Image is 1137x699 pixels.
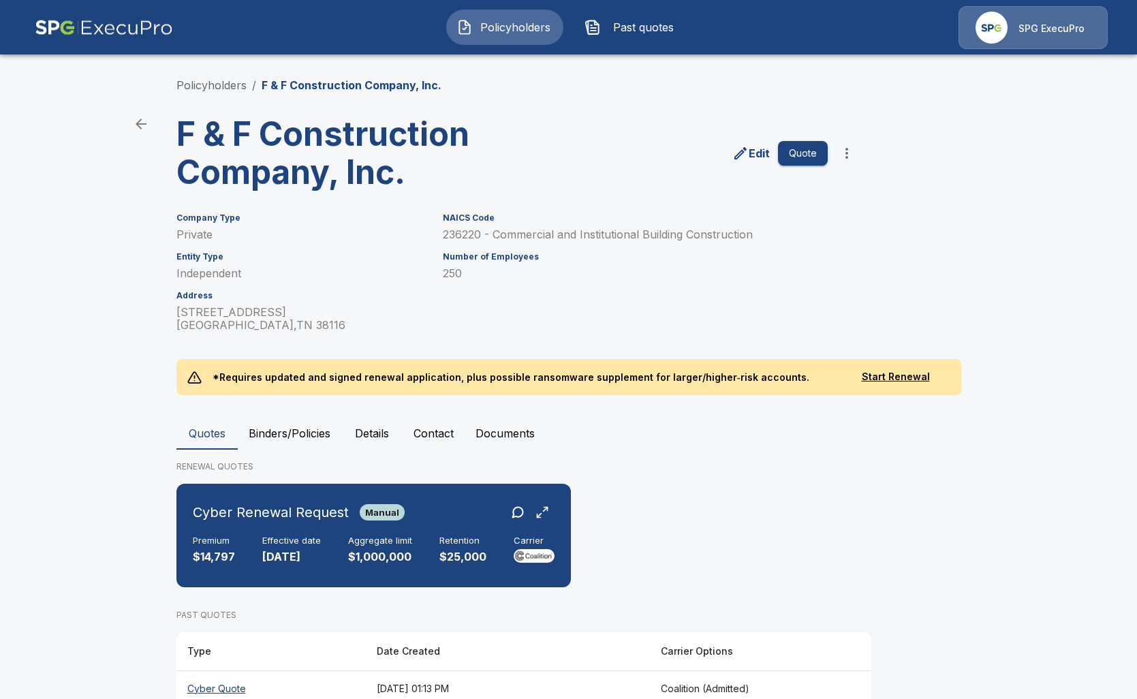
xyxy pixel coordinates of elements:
[348,549,412,565] p: $1,000,000
[841,364,950,390] button: Start Renewal
[193,535,235,546] h6: Premium
[439,549,486,565] p: $25,000
[514,549,555,563] img: Carrier
[176,115,513,191] h3: F & F Construction Company, Inc.
[202,359,820,395] p: *Requires updated and signed renewal application, plus possible ransomware supplement for larger/...
[341,417,403,450] button: Details
[176,78,247,92] a: Policyholders
[443,213,827,223] h6: NAICS Code
[976,12,1008,44] img: Agency Icon
[443,252,827,262] h6: Number of Employees
[650,632,871,671] th: Carrier Options
[439,535,486,546] h6: Retention
[366,632,650,671] th: Date Created
[456,19,473,35] img: Policyholders Icon
[252,77,256,93] li: /
[193,501,349,523] h6: Cyber Renewal Request
[176,291,427,300] h6: Address
[176,213,427,223] h6: Company Type
[443,228,827,241] p: 236220 - Commercial and Institutional Building Construction
[238,417,341,450] button: Binders/Policies
[176,306,427,332] p: [STREET_ADDRESS] [GEOGRAPHIC_DATA] , TN 38116
[585,19,601,35] img: Past quotes Icon
[348,535,412,546] h6: Aggregate limit
[1018,22,1085,35] p: SPG ExecuPro
[574,10,691,45] button: Past quotes IconPast quotes
[606,19,681,35] span: Past quotes
[262,77,441,93] p: F & F Construction Company, Inc.
[193,549,235,565] p: $14,797
[262,535,321,546] h6: Effective date
[176,461,961,473] p: RENEWAL QUOTES
[360,507,405,518] span: Manual
[262,549,321,565] p: [DATE]
[749,145,770,161] p: Edit
[730,142,773,164] a: edit
[446,10,563,45] button: Policyholders IconPolicyholders
[478,19,553,35] span: Policyholders
[176,417,961,450] div: policyholder tabs
[176,252,427,262] h6: Entity Type
[465,417,546,450] button: Documents
[176,609,871,621] p: PAST QUOTES
[833,140,860,167] button: more
[35,6,173,49] img: AA Logo
[403,417,465,450] button: Contact
[127,110,155,138] a: back
[176,417,238,450] button: Quotes
[176,228,427,241] p: Private
[176,632,366,671] th: Type
[959,6,1108,49] a: Agency IconSPG ExecuPro
[514,535,555,546] h6: Carrier
[176,267,427,280] p: Independent
[176,77,441,93] nav: breadcrumb
[443,267,827,280] p: 250
[778,141,828,166] button: Quote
